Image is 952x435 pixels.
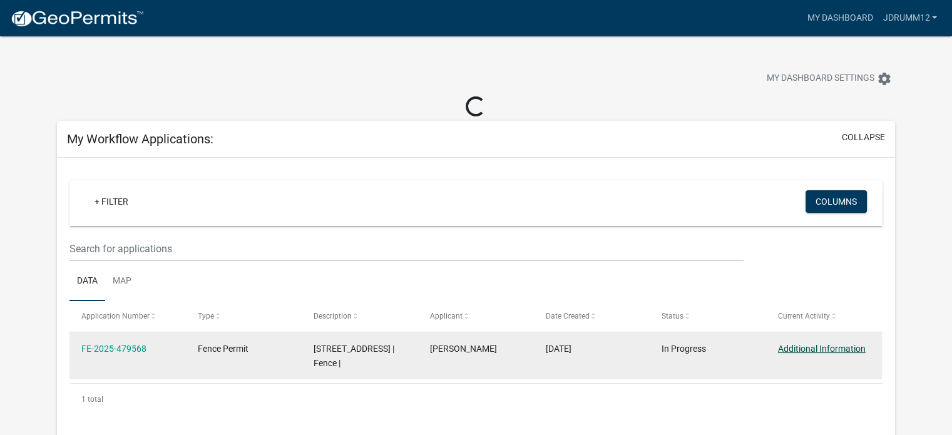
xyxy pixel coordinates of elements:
span: Jacob J Drummer [430,344,497,354]
a: + Filter [84,190,138,213]
a: FE-2025-479568 [81,344,146,354]
a: Data [69,262,105,302]
datatable-header-cell: Applicant [417,301,533,331]
span: 827 BROADWAY ST S | Fence | [314,344,394,368]
div: 1 total [69,384,883,415]
span: Current Activity [778,312,830,320]
a: jdrumm12 [878,6,942,30]
button: My Dashboard Settingssettings [757,66,902,91]
a: Additional Information [778,344,866,354]
input: Search for applications [69,236,744,262]
span: In Progress [662,344,706,354]
span: Applicant [430,312,463,320]
datatable-header-cell: Date Created [534,301,650,331]
button: collapse [842,131,885,144]
button: Columns [806,190,867,213]
span: Date Created [546,312,590,320]
h5: My Workflow Applications: [67,131,213,146]
a: Map [105,262,139,302]
span: My Dashboard Settings [767,71,874,86]
datatable-header-cell: Status [650,301,765,331]
datatable-header-cell: Description [302,301,417,331]
datatable-header-cell: Type [185,301,301,331]
span: Status [662,312,683,320]
datatable-header-cell: Application Number [69,301,185,331]
a: My Dashboard [802,6,878,30]
span: Description [314,312,352,320]
i: settings [877,71,892,86]
span: Type [198,312,214,320]
span: Application Number [81,312,150,320]
span: 09/16/2025 [546,344,571,354]
span: Fence Permit [198,344,248,354]
datatable-header-cell: Current Activity [766,301,882,331]
div: collapse [57,158,895,427]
